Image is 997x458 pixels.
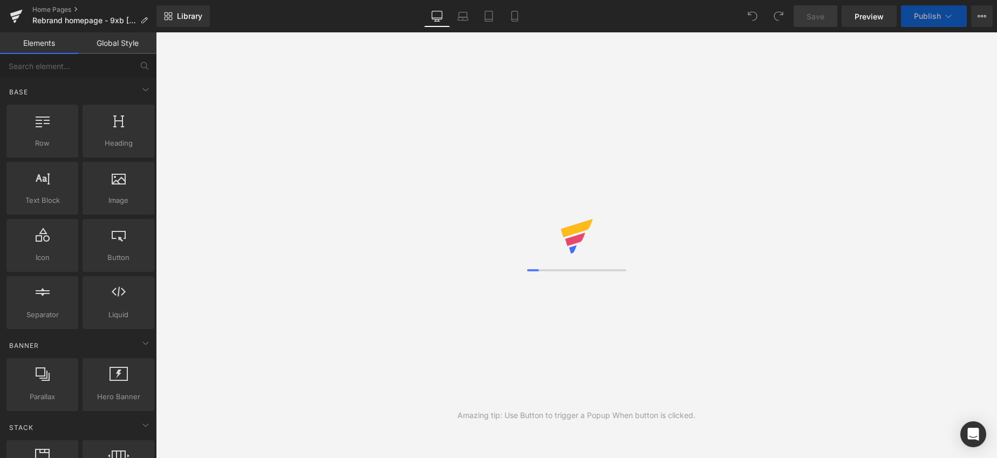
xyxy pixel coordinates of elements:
a: Preview [842,5,897,27]
span: Hero Banner [86,391,151,402]
a: New Library [156,5,210,27]
span: Banner [8,340,40,351]
span: Stack [8,422,35,433]
button: More [971,5,993,27]
a: Global Style [78,32,156,54]
div: Open Intercom Messenger [960,421,986,447]
span: Publish [914,12,941,20]
span: Save [807,11,824,22]
span: Text Block [10,195,75,206]
a: Tablet [476,5,502,27]
a: Desktop [424,5,450,27]
span: Heading [86,138,151,149]
span: Preview [855,11,884,22]
button: Redo [768,5,789,27]
a: Laptop [450,5,476,27]
span: Liquid [86,309,151,320]
span: Base [8,87,29,97]
span: Parallax [10,391,75,402]
a: Mobile [502,5,528,27]
button: Undo [742,5,763,27]
span: Rebrand homepage - 9xb [DATE] [32,16,136,25]
a: Home Pages [32,5,156,14]
span: Button [86,252,151,263]
span: Library [177,11,202,21]
span: Row [10,138,75,149]
span: Image [86,195,151,206]
span: Icon [10,252,75,263]
span: Separator [10,309,75,320]
button: Publish [901,5,967,27]
div: Amazing tip: Use Button to trigger a Popup When button is clicked. [457,409,695,421]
